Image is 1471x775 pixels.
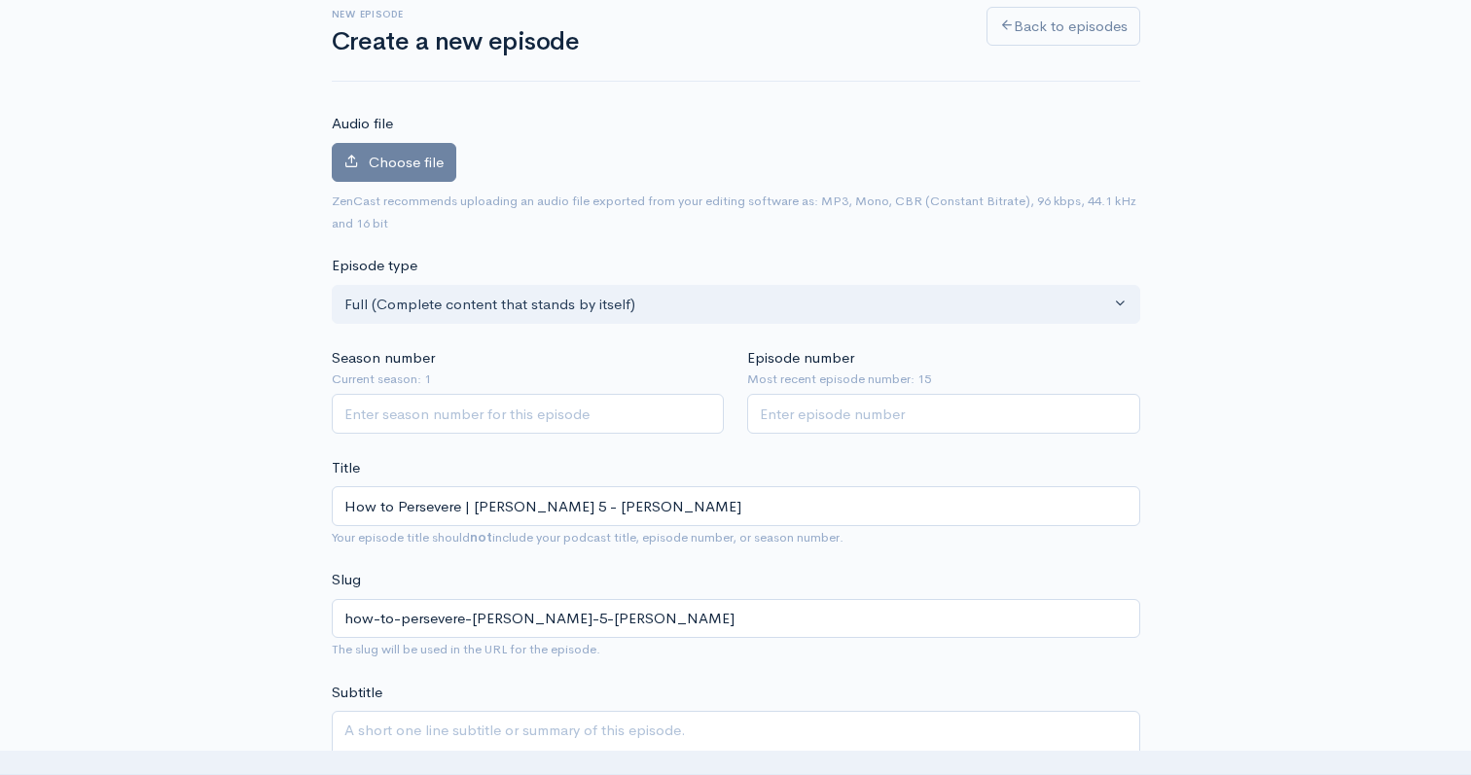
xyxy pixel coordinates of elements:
[332,529,843,546] small: Your episode title should include your podcast title, episode number, or season number.
[987,7,1140,47] a: Back to episodes
[332,569,361,591] label: Slug
[332,641,600,657] small: The slug will be used in the URL for the episode.
[332,347,435,370] label: Season number
[332,193,1136,231] small: ZenCast recommends uploading an audio file exported from your editing software as: MP3, Mono, CBR...
[332,370,725,389] small: Current season: 1
[369,153,444,171] span: Choose file
[470,529,492,546] strong: not
[332,599,1140,639] input: title-of-episode
[332,113,393,135] label: Audio file
[332,682,382,704] label: Subtitle
[332,486,1140,526] input: What is the episode's title?
[344,294,1110,316] div: Full (Complete content that stands by itself)
[747,394,1140,434] input: Enter episode number
[332,394,725,434] input: Enter season number for this episode
[332,28,963,56] h1: Create a new episode
[332,9,963,19] h6: New episode
[747,347,854,370] label: Episode number
[332,285,1140,325] button: Full (Complete content that stands by itself)
[332,255,417,277] label: Episode type
[332,457,360,479] label: Title
[747,370,1140,389] small: Most recent episode number: 15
